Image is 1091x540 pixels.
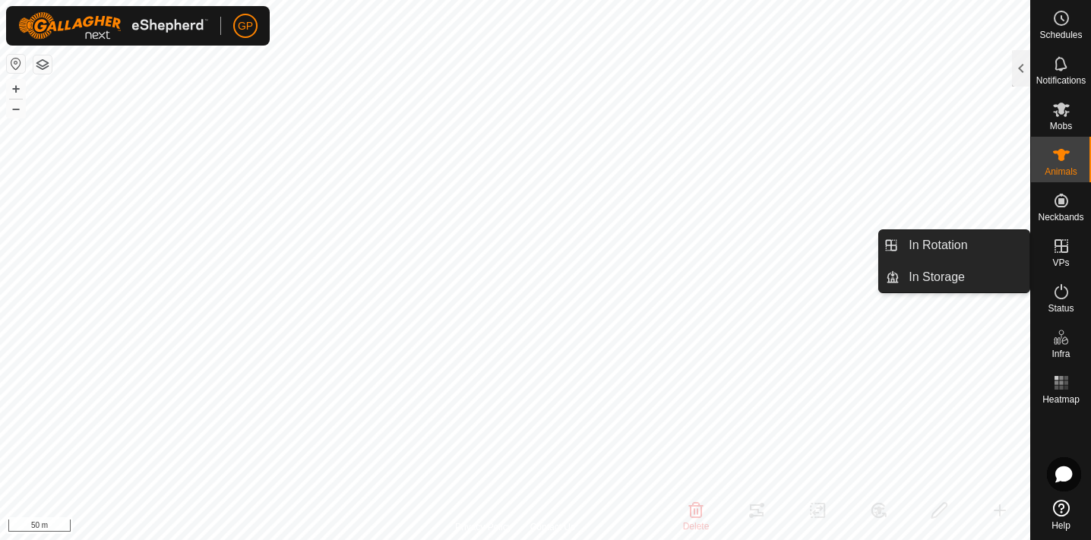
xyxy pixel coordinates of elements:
[7,99,25,118] button: –
[7,80,25,98] button: +
[879,230,1029,261] li: In Rotation
[879,262,1029,292] li: In Storage
[909,236,967,254] span: In Rotation
[900,230,1029,261] a: In Rotation
[1038,213,1083,222] span: Neckbands
[1036,76,1086,85] span: Notifications
[1045,167,1077,176] span: Animals
[1048,304,1074,313] span: Status
[1039,30,1082,39] span: Schedules
[530,520,575,534] a: Contact Us
[1051,521,1070,530] span: Help
[909,268,965,286] span: In Storage
[33,55,52,74] button: Map Layers
[900,262,1029,292] a: In Storage
[7,55,25,73] button: Reset Map
[1050,122,1072,131] span: Mobs
[18,12,208,39] img: Gallagher Logo
[238,18,253,34] span: GP
[1051,349,1070,358] span: Infra
[1042,395,1080,404] span: Heatmap
[1031,494,1091,536] a: Help
[1052,258,1069,267] span: VPs
[455,520,512,534] a: Privacy Policy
